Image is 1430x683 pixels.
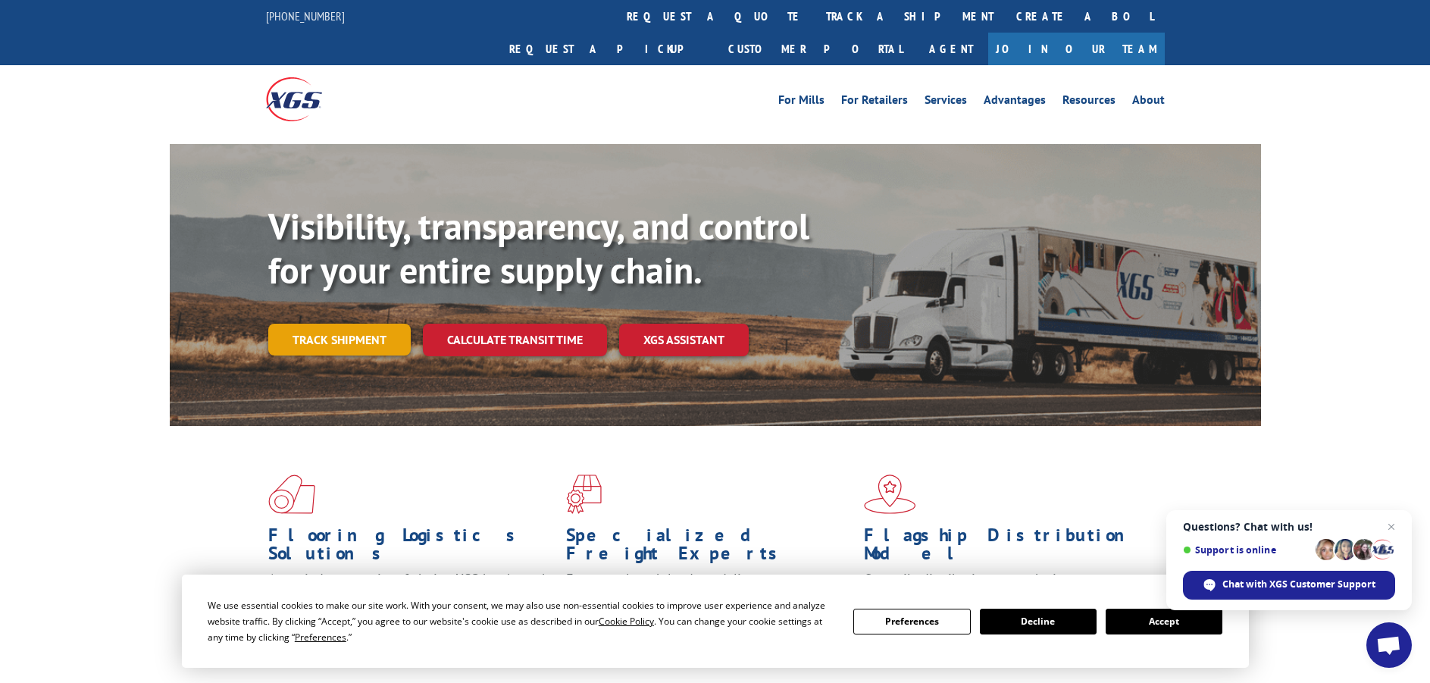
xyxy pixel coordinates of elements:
a: [PHONE_NUMBER] [266,8,345,23]
span: Our agile distribution network gives you nationwide inventory management on demand. [864,570,1143,606]
button: Preferences [853,609,970,634]
img: xgs-icon-focused-on-flooring-red [566,475,602,514]
span: Cookie Policy [599,615,654,628]
a: Services [925,94,967,111]
span: Questions? Chat with us! [1183,521,1395,533]
a: Calculate transit time [423,324,607,356]
a: Track shipment [268,324,411,356]
span: Close chat [1382,518,1400,536]
b: Visibility, transparency, and control for your entire supply chain. [268,202,809,293]
div: Open chat [1366,622,1412,668]
a: For Retailers [841,94,908,111]
a: Resources [1062,94,1116,111]
a: Advantages [984,94,1046,111]
div: We use essential cookies to make our site work. With your consent, we may also use non-essential ... [208,597,835,645]
img: xgs-icon-flagship-distribution-model-red [864,475,916,514]
a: Join Our Team [988,33,1165,65]
span: Support is online [1183,544,1310,556]
p: From overlength loads to delicate cargo, our experienced staff knows the best way to move your fr... [566,570,853,638]
span: Preferences [295,631,346,644]
a: Agent [914,33,988,65]
span: As an industry carrier of choice, XGS has brought innovation and dedication to flooring logistics... [268,570,554,624]
button: Decline [980,609,1097,634]
a: Customer Portal [717,33,914,65]
div: Cookie Consent Prompt [182,575,1249,668]
h1: Flagship Distribution Model [864,526,1150,570]
button: Accept [1106,609,1222,634]
h1: Specialized Freight Experts [566,526,853,570]
div: Chat with XGS Customer Support [1183,571,1395,600]
a: Request a pickup [498,33,717,65]
a: For Mills [778,94,825,111]
img: xgs-icon-total-supply-chain-intelligence-red [268,475,315,514]
span: Chat with XGS Customer Support [1222,578,1375,591]
h1: Flooring Logistics Solutions [268,526,555,570]
a: XGS ASSISTANT [619,324,749,356]
a: About [1132,94,1165,111]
